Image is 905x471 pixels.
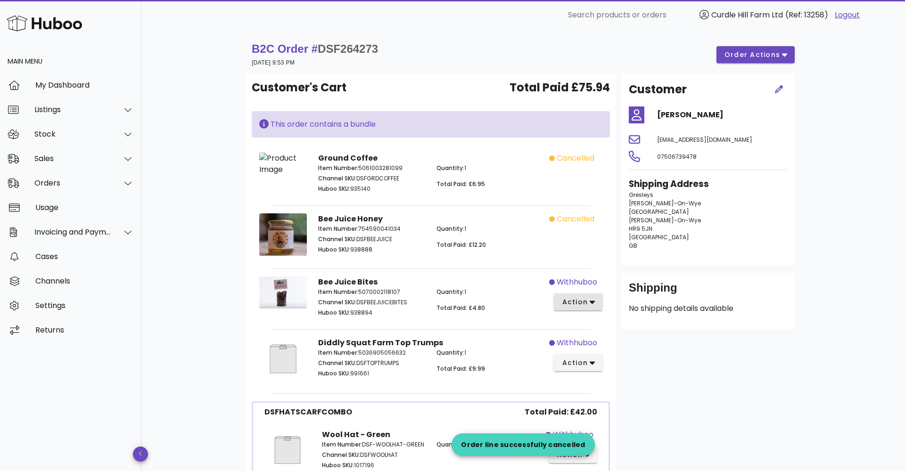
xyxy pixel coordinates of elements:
[436,440,464,448] span: Quantity:
[35,81,134,89] div: My Dashboard
[318,369,350,377] span: Huboo SKU:
[724,50,781,60] span: order actions
[657,136,752,144] span: [EMAIL_ADDRESS][DOMAIN_NAME]
[318,309,350,317] span: Huboo SKU:
[629,233,689,241] span: [GEOGRAPHIC_DATA]
[318,225,358,233] span: Item Number:
[35,252,134,261] div: Cases
[711,9,783,20] span: Curdle Hill Farm Ltd
[318,288,425,296] p: 5070002118107
[322,461,354,469] span: Huboo SKU:
[554,354,602,371] button: action
[259,153,307,175] img: Product Image
[35,301,134,310] div: Settings
[318,337,443,348] strong: Diddly Squat Farm Top Trumps
[436,288,543,296] p: 1
[318,164,358,172] span: Item Number:
[452,440,594,449] div: Order line successfully cancelled
[629,208,689,216] span: [GEOGRAPHIC_DATA]
[525,406,597,418] span: Total Paid: £42.00
[510,79,610,96] span: Total Paid £75.94
[259,213,307,256] img: Product Image
[318,153,378,163] strong: Ground Coffee
[34,154,111,163] div: Sales
[318,349,358,357] span: Item Number:
[657,153,697,161] span: 07506739478
[35,325,134,334] div: Returns
[318,235,425,244] p: DSFBEEJUICE
[35,203,134,212] div: Usage
[318,235,356,243] span: Channel SKU:
[561,297,588,307] span: action
[252,79,346,96] span: Customer's Cart
[629,81,687,98] h2: Customer
[553,429,593,440] span: withhuboo
[318,245,350,253] span: Huboo SKU:
[436,164,543,172] p: 1
[436,349,543,357] p: 1
[557,276,597,288] span: withhuboo
[629,216,701,224] span: [PERSON_NAME]-On-Wye
[259,119,602,130] div: This order contains a bundle
[629,225,652,233] span: HR9 5JN
[436,241,486,249] span: Total Paid: £12.20
[629,303,787,314] p: No shipping details available
[35,276,134,285] div: Channels
[259,337,307,381] img: Product Image
[318,164,425,172] p: 5061003281099
[322,451,425,459] p: DSFWOOLHAT
[322,429,390,440] strong: Wool Hat - Green
[318,213,383,224] strong: Bee Juice Honey
[436,365,485,373] span: Total Paid: £9.99
[322,451,360,459] span: Channel SKU:
[318,309,425,317] p: 938894
[436,225,543,233] p: 1
[785,9,828,20] span: (Ref: 13258)
[34,179,111,187] div: Orders
[318,298,425,307] p: DSFBEEJUICEBITES
[318,185,350,193] span: Huboo SKU:
[34,227,111,236] div: Invoicing and Payments
[7,13,82,33] img: Huboo Logo
[716,46,795,63] button: order actions
[436,164,464,172] span: Quantity:
[318,288,358,296] span: Item Number:
[318,174,356,182] span: Channel SKU:
[318,276,378,287] strong: Bee Juice Bites
[557,337,597,349] span: withhuboo
[629,280,787,303] div: Shipping
[436,349,464,357] span: Quantity:
[264,429,311,471] img: Product Image
[436,180,485,188] span: Total Paid: £6.95
[318,359,356,367] span: Channel SKU:
[322,440,425,449] p: DSF-WOOLHAT-GREEN
[34,130,111,138] div: Stock
[318,245,425,254] p: 938888
[436,225,464,233] span: Quantity:
[259,276,307,308] img: Product Image
[629,199,701,207] span: [PERSON_NAME]-On-Wye
[318,349,425,357] p: 5036905056632
[322,461,425,470] p: 1017196
[264,406,352,418] div: DSFHATSCARFCOMBO
[629,242,637,250] span: GB
[436,440,540,449] p: 1
[318,225,425,233] p: 754590041034
[318,369,425,378] p: 991661
[318,298,356,306] span: Channel SKU:
[554,293,602,310] button: action
[629,178,787,191] h3: Shipping Address
[629,191,653,199] span: Gresleys
[557,213,594,225] span: cancelled
[322,440,362,448] span: Item Number:
[318,42,378,55] span: DSF264273
[318,359,425,367] p: DSFTOPTRUMPS
[436,288,464,296] span: Quantity:
[557,153,594,164] span: cancelled
[436,304,485,312] span: Total Paid: £4.80
[657,109,787,121] h4: [PERSON_NAME]
[835,9,860,21] a: Logout
[561,358,588,368] span: action
[252,42,378,55] strong: B2C Order #
[252,59,295,66] small: [DATE] 9:53 PM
